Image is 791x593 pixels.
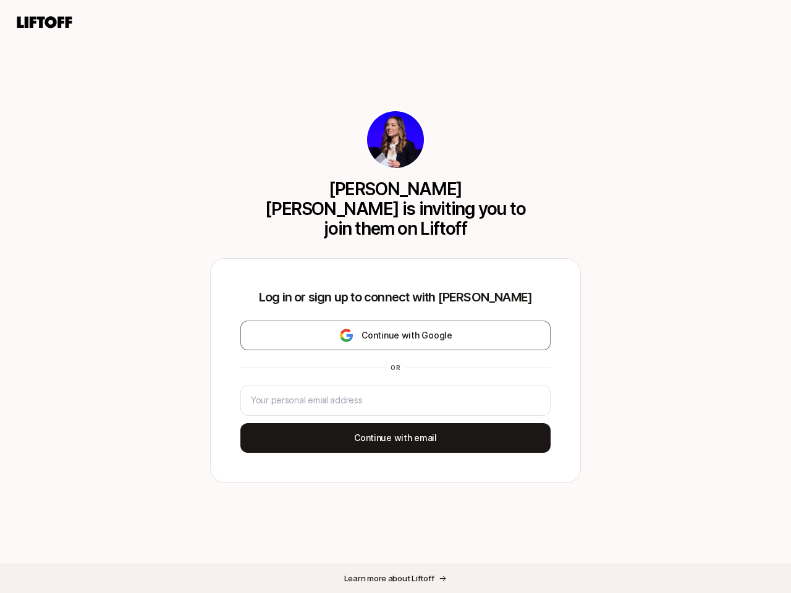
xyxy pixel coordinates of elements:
div: or [386,363,405,372]
button: Learn more about Liftoff [334,567,457,589]
p: Log in or sign up to connect with [PERSON_NAME] [240,288,551,306]
img: google-logo [339,328,354,343]
img: 891135f0_4162_4ff7_9523_6dcedf045379.jpg [367,111,424,168]
p: [PERSON_NAME] [PERSON_NAME] is inviting you to join them on Liftoff [261,179,530,238]
button: Continue with email [240,423,551,453]
button: Continue with Google [240,321,551,350]
input: Your personal email address [251,393,540,408]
